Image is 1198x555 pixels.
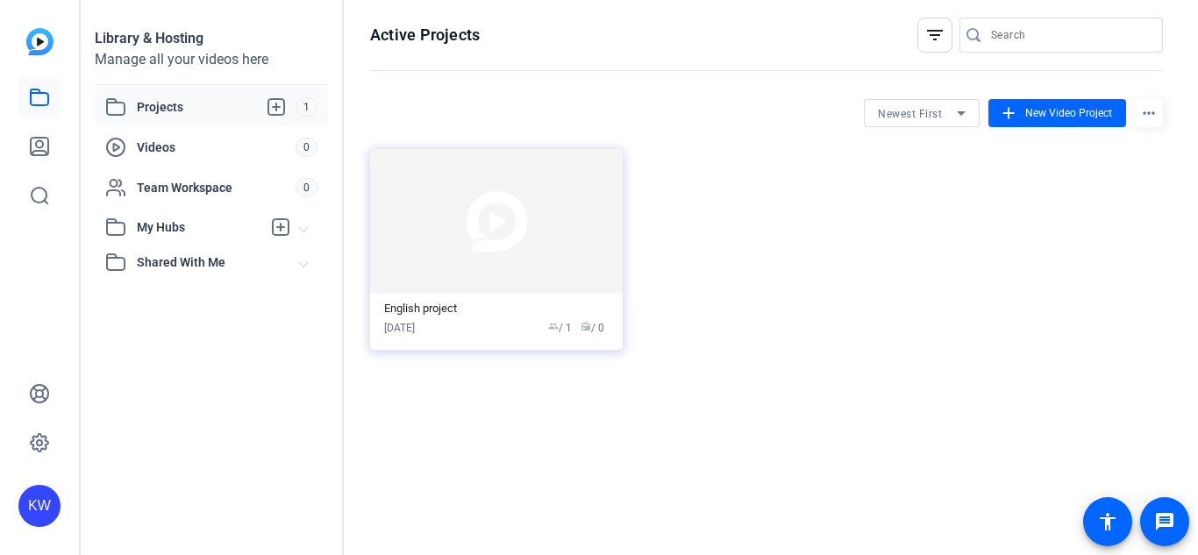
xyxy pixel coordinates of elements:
span: / 1 [548,320,572,336]
mat-icon: add [999,103,1018,123]
span: 0 [296,178,317,197]
input: Search [991,25,1149,46]
span: radio [581,321,591,331]
span: Team Workspace [137,179,296,196]
div: English project [384,302,609,316]
mat-expansion-panel-header: My Hubs [95,210,328,245]
span: group [548,321,559,331]
img: Project thumbnail [370,149,623,293]
div: KW [18,485,61,527]
mat-icon: message [1154,511,1175,532]
mat-expansion-panel-header: Shared With Me [95,245,328,280]
span: 0 [296,138,317,157]
div: Library & Hosting [95,28,328,49]
button: New Video Project [988,99,1126,127]
mat-icon: filter_list [924,25,945,46]
span: / 0 [581,320,604,336]
img: blue-gradient.svg [26,28,53,55]
div: Manage all your videos here [95,49,328,70]
div: [DATE] [384,320,415,336]
span: Videos [137,139,296,156]
span: Projects [137,96,296,117]
mat-icon: accessibility [1097,511,1118,532]
mat-icon: more_horiz [1135,99,1163,127]
h1: Active Projects [370,25,480,46]
span: New Video Project [1025,105,1112,121]
span: Newest First [878,108,942,120]
span: My Hubs [137,218,261,237]
span: Shared With Me [137,253,300,272]
span: 1 [296,97,317,117]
